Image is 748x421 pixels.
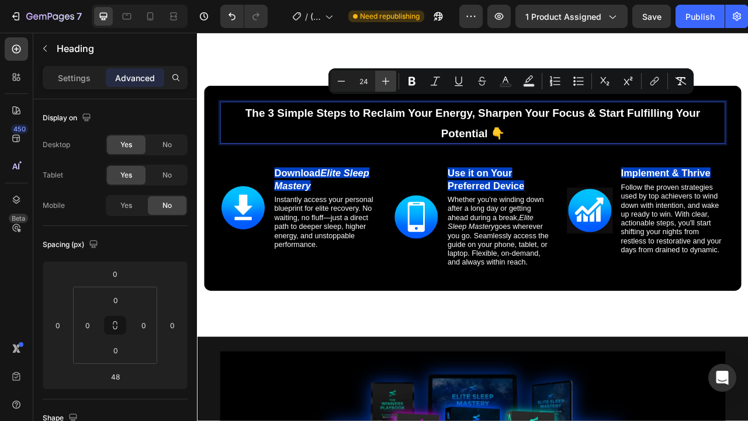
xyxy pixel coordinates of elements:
[103,265,127,283] input: 0
[11,124,28,134] div: 450
[642,12,662,22] span: Save
[43,110,93,126] div: Display on
[98,172,219,201] i: Elite Sleep Mastery
[360,11,420,22] span: Need republishing
[120,200,132,211] span: Yes
[539,172,653,185] span: Implement & Thrive
[525,11,601,23] span: 1 product assigned
[29,194,88,252] img: gempages_563064483002450955-24912943-c34e-4410-b670-4e5f0a81de04.jpg
[49,316,67,334] input: 0
[632,5,671,28] button: Save
[250,206,308,264] img: gempages_563064483002450955-22b8e0bc-05fc-4b3c-9e70-4a0afbd8fabe.jpg
[43,140,70,150] div: Desktop
[162,140,172,150] span: No
[79,316,96,334] input: 0px
[305,11,308,23] span: /
[58,72,91,84] p: Settings
[43,170,63,180] div: Tablet
[515,5,628,28] button: 1 product assigned
[318,208,447,298] span: Whether you're winding down after a long day or getting ahead during a break, goes wherever you g...
[29,88,672,141] h2: Rich Text Editor. Editing area: main
[61,95,640,136] span: The 3 Simple Steps to Reclaim Your Energy, Sharpen Your Focus & Start Fulfilling Your Potential 👇
[43,200,65,211] div: Mobile
[197,33,748,421] iframe: Design area
[328,68,694,94] div: Editor contextual toolbar
[708,364,736,392] div: Open Intercom Messenger
[120,170,132,180] span: Yes
[470,197,529,256] img: gempages_563064483002450955-8e45a5a1-77bb-4171-949f-47fdbbd5a491.jpg
[43,237,101,253] div: Spacing (px)
[103,368,127,385] input: 48
[115,72,155,84] p: Advanced
[318,231,428,252] i: Elite Sleep Mastery
[77,9,82,23] p: 7
[220,5,268,28] div: Undo/Redo
[104,342,127,359] input: 0px
[98,172,219,201] span: Download
[57,41,183,55] p: Heading
[162,170,172,180] span: No
[310,11,320,23] span: (New) DIGITAL PRODUCT SALES PAGE TEMPLATE | [PERSON_NAME] Planes
[685,11,715,23] div: Publish
[98,208,224,275] span: Instantly access your personal blueprint for elite recovery. No waiting, no fluff—just a direct p...
[164,316,181,334] input: 0
[318,172,416,201] span: Use it on Your Preferred Device
[162,200,172,211] span: No
[104,291,127,309] input: 0px
[5,5,87,28] button: 7
[120,140,132,150] span: Yes
[9,214,28,223] div: Beta
[135,316,153,334] input: 0px
[676,5,725,28] button: Publish
[539,192,667,282] span: Follow the proven strategies used by top achievers to wind down with intention, and wake up ready...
